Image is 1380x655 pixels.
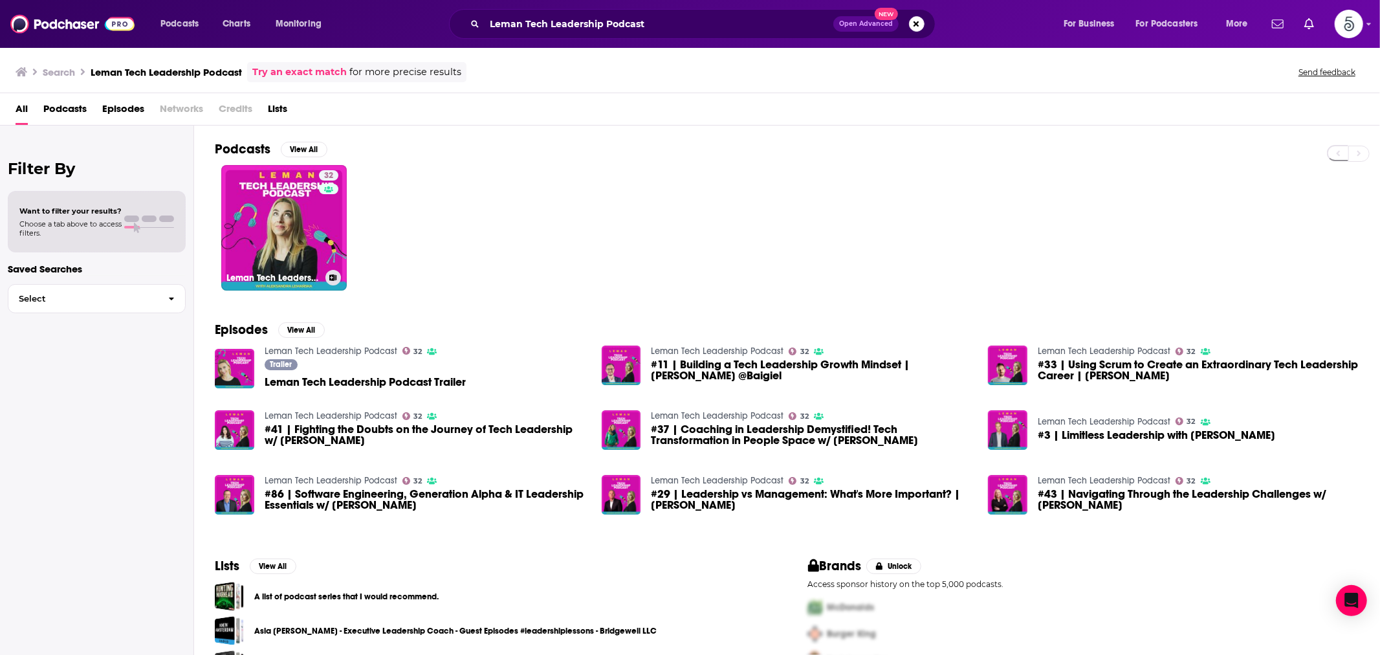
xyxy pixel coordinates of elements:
span: Leman Tech Leadership Podcast Trailer [265,377,466,388]
a: Leman Tech Leadership Podcast [265,346,397,357]
span: All [16,98,28,125]
span: #41 | Fighting the Doubts on the Journey of Tech Leadership w/ [PERSON_NAME] [265,424,586,446]
span: 32 [324,170,333,183]
a: Show notifications dropdown [1299,13,1319,35]
a: Show notifications dropdown [1267,13,1289,35]
span: 32 [413,478,422,484]
a: EpisodesView All [215,322,325,338]
div: Open Intercom Messenger [1336,585,1367,616]
a: Leman Tech Leadership Podcast [265,410,397,421]
span: Monitoring [276,15,322,33]
h3: Leman Tech Leadership Podcast [91,66,242,78]
h2: Brands [808,558,862,574]
span: Open Advanced [839,21,893,27]
h2: Podcasts [215,141,270,157]
a: Try an exact match [252,65,347,80]
h2: Episodes [215,322,268,338]
span: New [875,8,898,20]
span: Want to filter your results? [19,206,122,216]
img: #29 | Leadership vs Management: What's More Important? | Paweł Sołowiński [602,475,641,515]
a: 32 [402,412,422,420]
button: Open AdvancedNew [833,16,899,32]
a: 32 [319,170,338,181]
button: open menu [267,14,338,34]
img: User Profile [1335,10,1363,38]
h3: Leman Tech Leadership Podcast [226,272,320,283]
span: Networks [160,98,203,125]
a: Asia Bribiesca-Hedin - Executive Leadership Coach - Guest Episodes #leadershiplessons - Bridgewel... [215,616,244,645]
a: #3 | Limitless Leadership with Evgeny Lukin [1038,430,1275,441]
button: View All [278,322,325,338]
span: Burger King [827,628,877,639]
a: #29 | Leadership vs Management: What's More Important? | Paweł Sołowiński [651,489,972,511]
a: A list of podcast series that I would recommend. [254,590,439,604]
img: Podchaser - Follow, Share and Rate Podcasts [10,12,135,36]
span: Charts [223,15,250,33]
span: #33 | Using Scrum to Create an Extraordinary Tech Leadership Career | [PERSON_NAME] [1038,359,1359,381]
span: #3 | Limitless Leadership with [PERSON_NAME] [1038,430,1275,441]
a: Leman Tech Leadership Podcast [1038,416,1170,427]
span: 32 [800,414,809,419]
span: for more precise results [349,65,461,80]
input: Search podcasts, credits, & more... [485,14,833,34]
button: open menu [1128,14,1217,34]
a: Leman Tech Leadership Podcast [651,475,783,486]
a: Leman Tech Leadership Podcast [265,475,397,486]
a: 32 [789,477,809,485]
a: 32 [1176,348,1196,355]
a: Lists [268,98,287,125]
a: Podcasts [43,98,87,125]
a: Leman Tech Leadership Podcast [1038,475,1170,486]
span: 32 [800,349,809,355]
span: For Podcasters [1136,15,1198,33]
span: 32 [1187,478,1196,484]
p: Saved Searches [8,263,186,275]
span: More [1226,15,1248,33]
a: #41 | Fighting the Doubts on the Journey of Tech Leadership w/ Agata Pawlak [265,424,586,446]
img: Second Pro Logo [803,621,827,647]
button: open menu [1055,14,1131,34]
a: #41 | Fighting the Doubts on the Journey of Tech Leadership w/ Agata Pawlak [215,410,254,450]
span: Trailer [270,361,292,368]
div: Search podcasts, credits, & more... [461,9,948,39]
h2: Lists [215,558,239,574]
a: Charts [214,14,258,34]
img: First Pro Logo [803,594,827,621]
img: #37 | Coaching in Leadership Demystified! Tech Transformation in People Space w/ Marta Kramer [602,410,641,450]
a: A list of podcast series that I would recommend. [215,582,244,611]
button: Send feedback [1295,67,1359,78]
a: #43 | Navigating Through the Leadership Challenges w/ Anna Raubo [1038,489,1359,511]
a: ListsView All [215,558,296,574]
span: #37 | Coaching in Leadership Demystified! Tech Transformation in People Space w/ [PERSON_NAME] [651,424,972,446]
span: 32 [1187,419,1196,425]
p: Access sponsor history on the top 5,000 podcasts. [808,579,1360,589]
img: Leman Tech Leadership Podcast Trailer [215,349,254,388]
button: Select [8,284,186,313]
span: #11 | Building a Tech Leadership Growth Mindset | [PERSON_NAME] @Baigiel [651,359,972,381]
span: 32 [413,349,422,355]
a: 32 [789,412,809,420]
a: #33 | Using Scrum to Create an Extraordinary Tech Leadership Career | Mikołaj Kosyra [988,346,1027,385]
a: #86 | Software Engineering, Generation Alpha & IT Leadership Essentials w/ Jacob Anderson [265,489,586,511]
button: open menu [151,14,215,34]
span: #43 | Navigating Through the Leadership Challenges w/ [PERSON_NAME] [1038,489,1359,511]
span: Credits [219,98,252,125]
span: McDonalds [827,602,875,613]
span: Choose a tab above to access filters. [19,219,122,238]
img: #11 | Building a Tech Leadership Growth Mindset | Wojciech Dymowski @Baigiel [602,346,641,385]
span: #86 | Software Engineering, Generation Alpha & IT Leadership Essentials w/ [PERSON_NAME] [265,489,586,511]
a: 32Leman Tech Leadership Podcast [221,165,347,291]
span: Podcasts [160,15,199,33]
span: For Business [1064,15,1115,33]
button: open menu [1217,14,1264,34]
a: #37 | Coaching in Leadership Demystified! Tech Transformation in People Space w/ Marta Kramer [651,424,972,446]
span: Episodes [102,98,144,125]
span: 32 [1187,349,1196,355]
span: 32 [800,478,809,484]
